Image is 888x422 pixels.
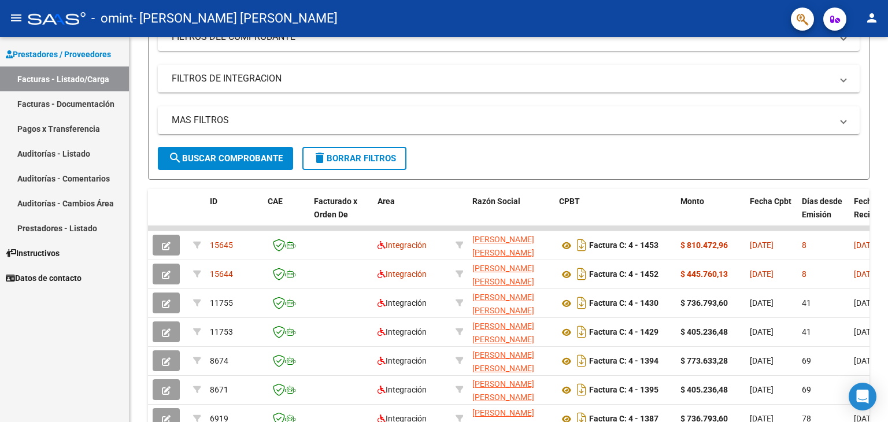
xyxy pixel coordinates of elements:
[313,153,396,164] span: Borrar Filtros
[472,350,534,373] span: [PERSON_NAME] [PERSON_NAME]
[378,298,427,308] span: Integración
[574,380,589,399] i: Descargar documento
[210,197,217,206] span: ID
[589,270,658,279] strong: Factura C: 4 - 1452
[133,6,338,31] span: - [PERSON_NAME] [PERSON_NAME]
[680,385,728,394] strong: $ 405.236,48
[750,269,774,279] span: [DATE]
[263,189,309,240] datatable-header-cell: CAE
[802,385,811,394] span: 69
[210,327,233,336] span: 11753
[158,147,293,170] button: Buscar Comprobante
[472,233,550,257] div: 20230053880
[168,151,182,165] mat-icon: search
[849,383,876,410] div: Open Intercom Messenger
[472,262,550,286] div: 20230053880
[378,269,427,279] span: Integración
[750,327,774,336] span: [DATE]
[472,321,534,344] span: [PERSON_NAME] [PERSON_NAME]
[854,327,878,336] span: [DATE]
[91,6,133,31] span: - omint
[589,386,658,395] strong: Factura C: 4 - 1395
[472,291,550,315] div: 20230053880
[302,147,406,170] button: Borrar Filtros
[378,240,427,250] span: Integración
[378,197,395,206] span: Area
[472,349,550,373] div: 20230053880
[574,351,589,370] i: Descargar documento
[472,320,550,344] div: 20230053880
[680,197,704,206] span: Monto
[472,293,534,315] span: [PERSON_NAME] [PERSON_NAME]
[797,189,849,240] datatable-header-cell: Días desde Emisión
[210,240,233,250] span: 15645
[210,269,233,279] span: 15644
[472,377,550,402] div: 20230053880
[680,240,728,250] strong: $ 810.472,96
[314,197,357,219] span: Facturado x Orden De
[574,294,589,312] i: Descargar documento
[574,236,589,254] i: Descargar documento
[168,153,283,164] span: Buscar Comprobante
[6,272,82,284] span: Datos de contacto
[750,240,774,250] span: [DATE]
[680,298,728,308] strong: $ 736.793,60
[854,240,878,250] span: [DATE]
[589,241,658,250] strong: Factura C: 4 - 1453
[9,11,23,25] mat-icon: menu
[589,328,658,337] strong: Factura C: 4 - 1429
[802,269,806,279] span: 8
[210,385,228,394] span: 8671
[472,235,534,257] span: [PERSON_NAME] [PERSON_NAME]
[472,197,520,206] span: Razón Social
[158,65,860,92] mat-expansion-panel-header: FILTROS DE INTEGRACION
[802,327,811,336] span: 41
[313,151,327,165] mat-icon: delete
[574,323,589,341] i: Descargar documento
[854,356,878,365] span: [DATE]
[158,106,860,134] mat-expansion-panel-header: MAS FILTROS
[680,269,728,279] strong: $ 445.760,13
[378,327,427,336] span: Integración
[378,356,427,365] span: Integración
[172,114,832,127] mat-panel-title: MAS FILTROS
[378,385,427,394] span: Integración
[574,265,589,283] i: Descargar documento
[802,356,811,365] span: 69
[6,48,111,61] span: Prestadores / Proveedores
[472,379,534,402] span: [PERSON_NAME] [PERSON_NAME]
[6,247,60,260] span: Instructivos
[802,298,811,308] span: 41
[589,357,658,366] strong: Factura C: 4 - 1394
[750,356,774,365] span: [DATE]
[865,11,879,25] mat-icon: person
[676,189,745,240] datatable-header-cell: Monto
[172,72,832,85] mat-panel-title: FILTROS DE INTEGRACION
[750,197,791,206] span: Fecha Cpbt
[268,197,283,206] span: CAE
[589,299,658,308] strong: Factura C: 4 - 1430
[745,189,797,240] datatable-header-cell: Fecha Cpbt
[680,327,728,336] strong: $ 405.236,48
[205,189,263,240] datatable-header-cell: ID
[680,356,728,365] strong: $ 773.633,28
[854,269,878,279] span: [DATE]
[750,298,774,308] span: [DATE]
[210,298,233,308] span: 11755
[554,189,676,240] datatable-header-cell: CPBT
[559,197,580,206] span: CPBT
[854,197,886,219] span: Fecha Recibido
[802,197,842,219] span: Días desde Emisión
[309,189,373,240] datatable-header-cell: Facturado x Orden De
[802,240,806,250] span: 8
[373,189,451,240] datatable-header-cell: Area
[210,356,228,365] span: 8674
[472,264,534,286] span: [PERSON_NAME] [PERSON_NAME]
[468,189,554,240] datatable-header-cell: Razón Social
[854,298,878,308] span: [DATE]
[750,385,774,394] span: [DATE]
